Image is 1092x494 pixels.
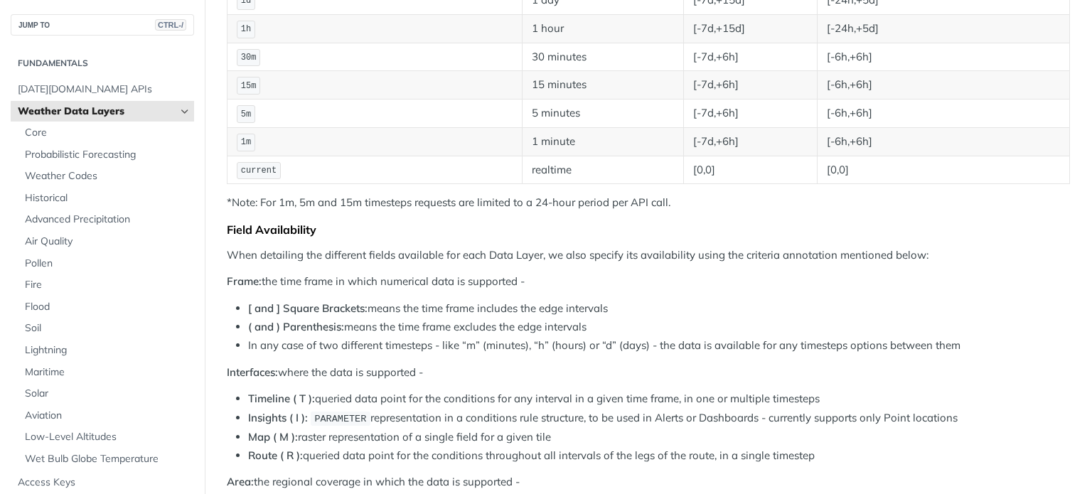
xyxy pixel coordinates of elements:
[248,392,315,405] strong: Timeline ( T ):
[248,429,1070,446] li: raster representation of a single field for a given tile
[817,14,1070,43] td: [-24h,+5d]
[241,109,251,119] span: 5m
[241,137,251,147] span: 1m
[18,426,194,448] a: Low-Level Altitudes
[817,43,1070,71] td: [-6h,+6h]
[248,391,1070,407] li: queried data point for the conditions for any interval in a given time frame, in one or multiple ...
[18,122,194,144] a: Core
[25,278,191,292] span: Fire
[25,191,191,205] span: Historical
[11,14,194,36] button: JUMP TOCTRL-/
[522,100,683,128] td: 5 minutes
[18,383,194,404] a: Solar
[25,126,191,140] span: Core
[241,53,257,63] span: 30m
[25,452,191,466] span: Wet Bulb Globe Temperature
[683,100,817,128] td: [-7d,+6h]
[18,144,194,166] a: Probabilistic Forecasting
[683,127,817,156] td: [-7d,+6h]
[11,101,194,122] a: Weather Data LayersHide subpages for Weather Data Layers
[248,301,368,315] strong: [ and ] Square Brackets:
[25,169,191,183] span: Weather Codes
[25,300,191,314] span: Flood
[248,320,344,333] strong: ( and ) Parenthesis:
[179,106,191,117] button: Hide subpages for Weather Data Layers
[25,148,191,162] span: Probabilistic Forecasting
[227,365,278,379] strong: Interfaces:
[683,71,817,100] td: [-7d,+6h]
[248,448,1070,464] li: queried data point for the conditions throughout all intervals of the legs of the route, in a sin...
[18,253,194,274] a: Pollen
[25,213,191,227] span: Advanced Precipitation
[817,100,1070,128] td: [-6h,+6h]
[25,409,191,423] span: Aviation
[817,156,1070,184] td: [0,0]
[227,365,1070,381] p: where the data is supported -
[241,24,251,34] span: 1h
[227,274,1070,290] p: the time frame in which numerical data is supported -
[817,127,1070,156] td: [-6h,+6h]
[18,296,194,318] a: Flood
[227,475,254,488] strong: Area:
[248,338,1070,354] li: In any case of two different timesteps - like “m” (minutes), “h” (hours) or “d” (days) - the data...
[25,321,191,335] span: Soil
[248,301,1070,317] li: means the time frame includes the edge intervals
[248,319,1070,335] li: means the time frame excludes the edge intervals
[18,340,194,361] a: Lightning
[241,166,277,176] span: current
[25,430,191,444] span: Low-Level Altitudes
[241,81,257,91] span: 15m
[522,14,683,43] td: 1 hour
[25,235,191,249] span: Air Quality
[18,362,194,383] a: Maritime
[522,43,683,71] td: 30 minutes
[18,82,191,97] span: [DATE][DOMAIN_NAME] APIs
[18,209,194,230] a: Advanced Precipitation
[25,365,191,380] span: Maritime
[248,430,298,444] strong: Map ( M ):
[18,318,194,339] a: Soil
[522,127,683,156] td: 1 minute
[683,14,817,43] td: [-7d,+15d]
[11,79,194,100] a: [DATE][DOMAIN_NAME] APIs
[522,71,683,100] td: 15 minutes
[18,274,194,296] a: Fire
[248,410,1070,426] li: representation in a conditions rule structure, to be used in Alerts or Dashboards - currently sup...
[18,188,194,209] a: Historical
[11,57,194,70] h2: Fundamentals
[227,195,1070,211] p: *Note: For 1m, 5m and 15m timesteps requests are limited to a 24-hour period per API call.
[248,411,308,424] strong: Insights ( I ):
[18,104,176,119] span: Weather Data Layers
[18,476,191,490] span: Access Keys
[18,166,194,187] a: Weather Codes
[314,414,366,424] span: PARAMETER
[18,405,194,426] a: Aviation
[227,247,1070,264] p: When detailing the different fields available for each Data Layer, we also specify its availabili...
[817,71,1070,100] td: [-6h,+6h]
[25,257,191,271] span: Pollen
[227,274,262,288] strong: Frame:
[155,19,186,31] span: CTRL-/
[18,449,194,470] a: Wet Bulb Globe Temperature
[25,387,191,401] span: Solar
[11,472,194,493] a: Access Keys
[25,343,191,358] span: Lightning
[683,43,817,71] td: [-7d,+6h]
[522,156,683,184] td: realtime
[683,156,817,184] td: [0,0]
[18,231,194,252] a: Air Quality
[248,449,303,462] strong: Route ( R ):
[227,474,1070,490] p: the regional coverage in which the data is supported -
[227,222,1070,237] div: Field Availability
